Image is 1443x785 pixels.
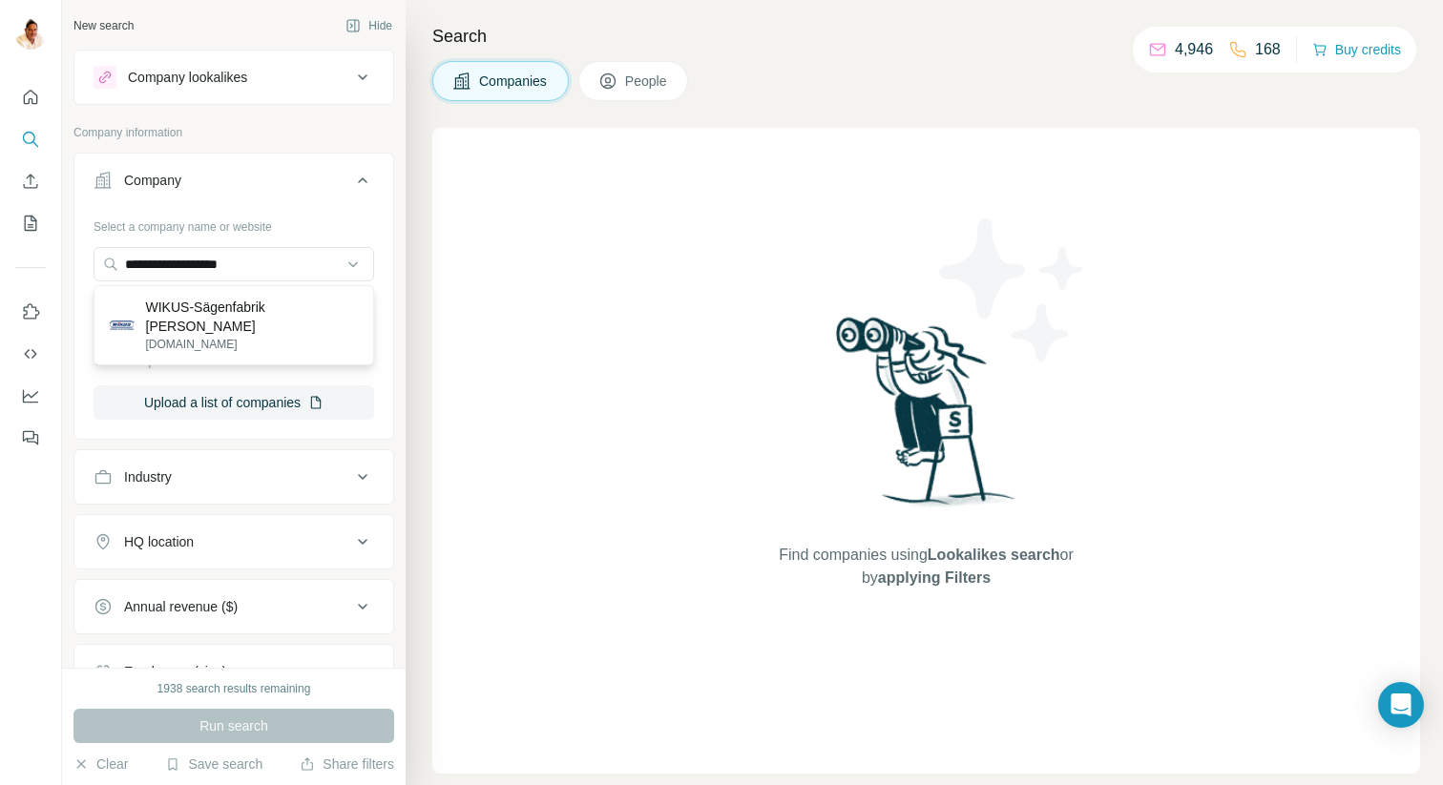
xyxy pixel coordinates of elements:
h4: Search [432,23,1420,50]
div: Select a company name or website [94,211,374,236]
button: Upload a list of companies [94,385,374,420]
button: Buy credits [1312,36,1401,63]
div: Open Intercom Messenger [1378,682,1424,728]
div: Employees (size) [124,662,226,681]
button: Industry [74,454,393,500]
div: Company [124,171,181,190]
p: [DOMAIN_NAME] [146,336,359,353]
div: Company lookalikes [128,68,247,87]
img: Surfe Illustration - Woman searching with binoculars [827,312,1026,525]
button: Annual revenue ($) [74,584,393,630]
button: Use Surfe on LinkedIn [15,295,46,329]
img: Avatar [15,19,46,50]
button: Save search [165,754,262,774]
button: Hide [332,11,406,40]
div: Annual revenue ($) [124,597,238,616]
button: My lists [15,206,46,240]
div: HQ location [124,532,194,551]
button: Quick start [15,80,46,114]
button: Search [15,122,46,156]
span: applying Filters [878,569,991,586]
span: Find companies using or by [773,544,1078,589]
button: Feedback [15,421,46,455]
div: Industry [124,467,172,486]
span: People [625,72,669,91]
div: New search [73,17,134,34]
p: 168 [1255,38,1281,61]
img: Surfe Illustration - Stars [927,204,1098,376]
button: Enrich CSV [15,164,46,198]
button: Use Surfe API [15,337,46,371]
div: 1938 search results remaining [157,680,311,697]
button: HQ location [74,519,393,565]
button: Dashboard [15,379,46,413]
p: Company information [73,124,394,141]
p: 4,946 [1175,38,1213,61]
span: Lookalikes search [928,547,1060,563]
p: WIKUS-Sägenfabrik [PERSON_NAME] [146,298,359,336]
button: Share filters [300,754,394,774]
img: WIKUS-Sägenfabrik Wilhelm H. Kullmann [110,313,135,338]
button: Employees (size) [74,649,393,694]
button: Company [74,157,393,211]
span: Companies [479,72,549,91]
button: Clear [73,754,128,774]
button: Company lookalikes [74,54,393,100]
